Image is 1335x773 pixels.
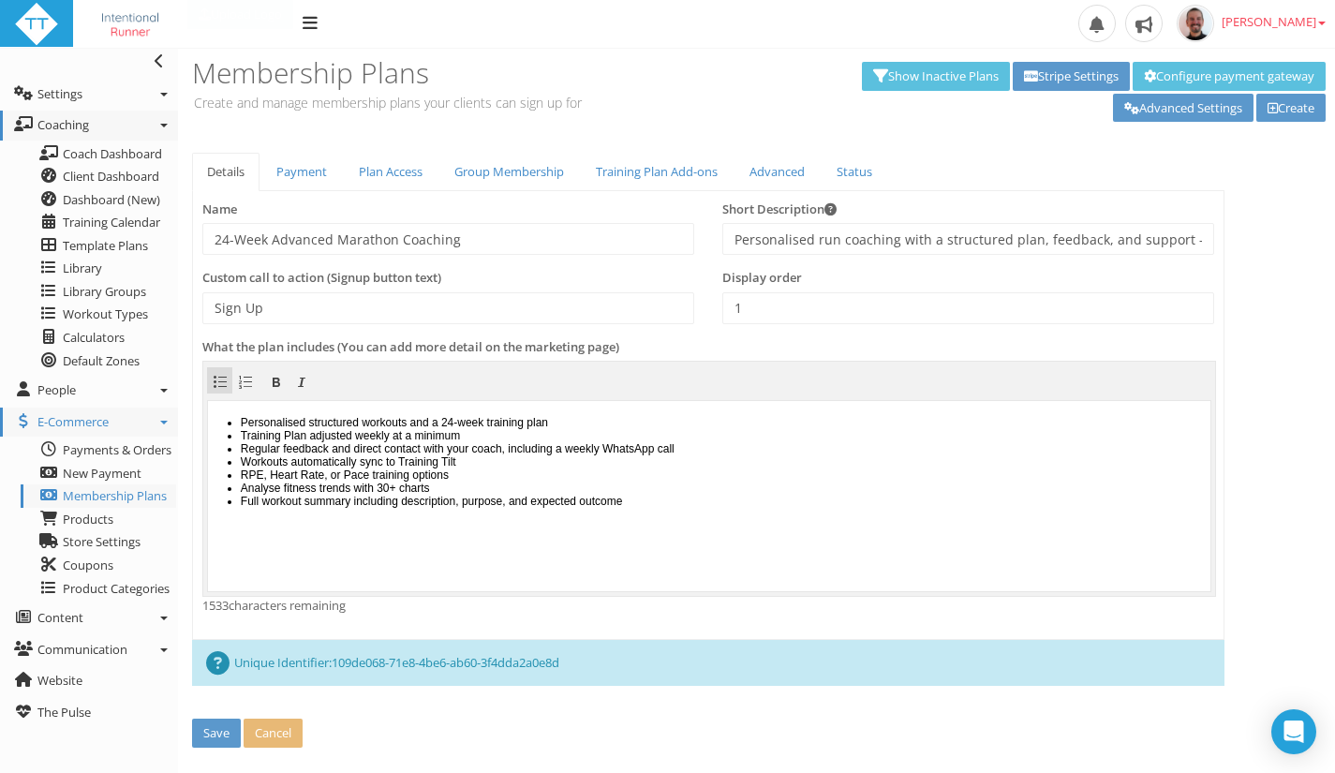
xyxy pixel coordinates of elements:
[263,367,289,394] a: Bold
[21,188,176,212] a: Dashboard (New)
[202,597,229,614] span: 1533
[21,165,176,188] a: Client Dashboard
[63,237,148,254] span: Template Plans
[21,326,176,349] a: Calculators
[722,269,802,288] label: Display order
[344,153,438,191] a: Plan Access
[87,2,173,47] img: IntentionalRunnerFacebookV2.png
[63,305,148,322] span: Workout Types
[21,462,176,485] a: New Payment
[63,465,141,482] span: New Payment
[37,116,89,133] span: Coaching
[63,511,113,528] span: Products
[63,260,102,276] span: Library
[207,367,233,394] a: Insert unordered list
[21,349,176,373] a: Default Zones
[439,153,579,191] a: Group Membership
[63,145,162,162] span: Coach Dashboard
[289,367,315,394] a: Italic
[734,153,820,191] a: Advanced
[234,654,332,671] span: Unique Identifier:
[1271,709,1316,754] div: Open Intercom Messenger
[1113,94,1253,123] a: Advanced Settings
[862,62,1010,91] a: Show Inactive Plans
[1013,62,1130,91] a: Stripe Settings
[21,234,176,258] a: Template Plans
[14,2,59,47] img: ttbadgewhite_48x48.png
[37,413,109,430] span: E-Commerce
[63,557,113,573] span: Coupons
[37,381,76,398] span: People
[63,487,167,504] span: Membership Plans
[192,93,749,112] p: Create and manage membership plans your clients can sign up for
[37,609,83,626] span: Content
[332,654,559,671] span: 109de068-71e8-4be6-ab60-3f4dda2a0e8d
[208,401,1210,591] iframe: Editable area. Press F10 for toolbar.
[202,597,1214,616] div: characters remaining
[37,672,82,689] span: Website
[37,641,127,658] span: Communication
[192,57,749,88] h3: Membership Plans
[21,280,176,304] a: Library Groups
[1133,62,1326,91] a: Configure payment gateway
[63,352,140,369] span: Default Zones
[1177,5,1214,42] img: f8fe0c634f4026adfcfc8096b3aed953
[192,153,260,191] a: Details
[63,533,141,550] span: Store Settings
[824,203,837,216] span: Short description only displays on full detail sales page and payment page of the membership plan
[261,153,342,191] a: Payment
[21,508,176,531] a: Products
[822,153,887,191] a: Status
[581,153,733,191] a: Training Plan Add-ons
[21,439,176,462] a: Payments & Orders
[202,338,619,357] label: What the plan includes (You can add more detail on the marketing page)
[63,214,160,230] span: Training Calendar
[21,257,176,280] a: Library
[63,329,125,346] span: Calculators
[21,554,176,577] a: Coupons
[21,484,176,508] a: Membership Plans
[202,269,441,288] label: Custom call to action (Signup button text)
[244,719,303,748] button: Cancel
[1222,13,1326,30] span: [PERSON_NAME]
[192,719,241,748] button: Save
[63,283,146,300] span: Library Groups
[21,211,176,234] a: Training Calendar
[21,142,176,166] a: Coach Dashboard
[21,303,176,326] a: Workout Types
[232,367,259,394] a: Insert ordered list
[37,85,82,102] span: Settings
[21,530,176,554] a: Store Settings
[63,580,170,597] span: Product Categories
[21,577,176,601] a: Product Categories
[37,704,91,721] span: The Pulse
[63,441,171,458] span: Payments & Orders
[63,168,159,185] span: Client Dashboard
[722,201,837,219] label: Short Description
[202,201,237,219] label: Name
[63,191,160,208] span: Dashboard (New)
[1256,94,1326,123] a: Create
